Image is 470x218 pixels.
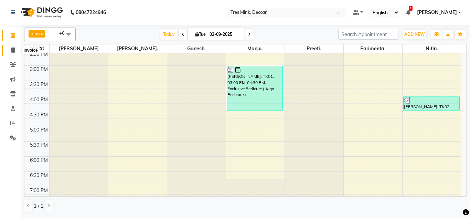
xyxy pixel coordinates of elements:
[108,44,167,53] span: [PERSON_NAME].
[29,187,49,194] div: 7:00 PM
[18,3,65,22] img: logo
[404,32,425,37] span: ADD NEW
[22,46,39,54] div: Invoice
[167,44,226,53] span: Ganesh.
[40,31,43,36] a: x
[403,30,426,39] button: ADD NEW
[285,44,343,53] span: Preeti.
[160,29,178,40] span: Today
[29,66,49,73] div: 3:00 PM
[404,96,459,111] div: [PERSON_NAME], TK02, 04:00 PM-04:30 PM, [PERSON_NAME] Trim
[29,96,49,103] div: 4:00 PM
[31,31,40,36] span: nitin
[76,3,106,22] b: 08047224946
[207,29,242,40] input: 2025-09-02
[29,172,49,179] div: 6:30 PM
[34,203,43,210] span: 1 / 1
[29,81,49,88] div: 3:30 PM
[417,9,457,16] span: [PERSON_NAME]
[29,142,49,149] div: 5:30 PM
[226,44,285,53] span: Manju.
[406,9,410,15] a: 8
[193,32,207,37] span: Tue
[29,126,49,134] div: 5:00 PM
[403,44,461,53] span: Nitin.
[227,66,283,111] div: [PERSON_NAME], TK01, 03:00 PM-04:30 PM, Exclusive Pedicure ( Alga Pedicure )
[50,44,108,53] span: [PERSON_NAME]
[29,157,49,164] div: 6:00 PM
[409,6,413,11] span: 8
[344,44,402,53] span: Parimeeta.
[59,30,70,36] span: +6
[29,111,49,118] div: 4:30 PM
[338,29,398,40] input: Search Appointment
